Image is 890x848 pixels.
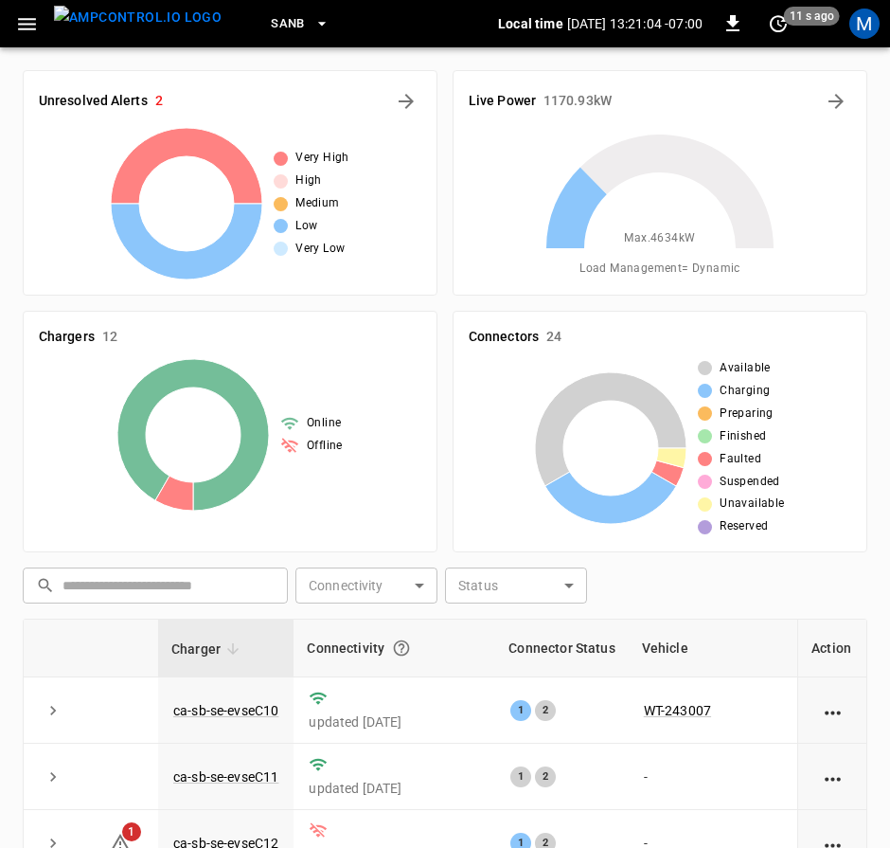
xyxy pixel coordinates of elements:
[39,327,95,348] h6: Chargers
[567,14,703,33] p: [DATE] 13:21:04 -07:00
[309,713,480,731] p: updated [DATE]
[469,327,539,348] h6: Connectors
[307,437,343,456] span: Offline
[629,620,791,677] th: Vehicle
[295,171,322,190] span: High
[720,359,771,378] span: Available
[102,327,117,348] h6: 12
[307,631,482,665] div: Connectivity
[307,414,341,433] span: Online
[720,473,780,492] span: Suspended
[495,620,628,677] th: Connector Status
[784,7,840,26] span: 11 s ago
[309,779,480,798] p: updated [DATE]
[263,6,337,43] button: SanB
[295,217,317,236] span: Low
[624,229,695,248] span: Max. 4634 kW
[384,631,418,665] button: Connection between the charger and our software.
[579,260,740,279] span: Load Management = Dynamic
[510,700,531,721] div: 1
[498,14,563,33] p: Local time
[39,696,67,725] button: expand row
[644,703,711,718] a: WT-243007
[535,700,556,721] div: 2
[535,767,556,787] div: 2
[720,382,770,401] span: Charging
[155,91,163,112] h6: 2
[720,450,761,469] span: Faulted
[543,91,612,112] h6: 1170.93 kW
[271,13,305,35] span: SanB
[295,194,339,213] span: Medium
[39,763,67,791] button: expand row
[720,517,768,536] span: Reserved
[720,495,784,514] span: Unavailable
[720,427,766,446] span: Finished
[629,744,791,810] td: -
[391,86,421,117] button: All Alerts
[295,240,345,259] span: Very Low
[171,638,245,660] span: Charger
[469,91,536,112] h6: Live Power
[720,405,774,424] span: Preparing
[821,86,851,117] button: Energy Overview
[821,701,845,720] div: action cell options
[510,767,531,787] div: 1
[54,6,222,29] img: ampcontrol.io logo
[122,822,141,841] span: 1
[797,620,866,677] th: Action
[763,9,793,39] button: set refresh interval
[173,769,278,785] a: ca-sb-se-evseC11
[173,703,278,718] a: ca-sb-se-evseC10
[849,9,880,39] div: profile-icon
[821,767,845,786] div: action cell options
[39,91,148,112] h6: Unresolved Alerts
[295,149,349,168] span: Very High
